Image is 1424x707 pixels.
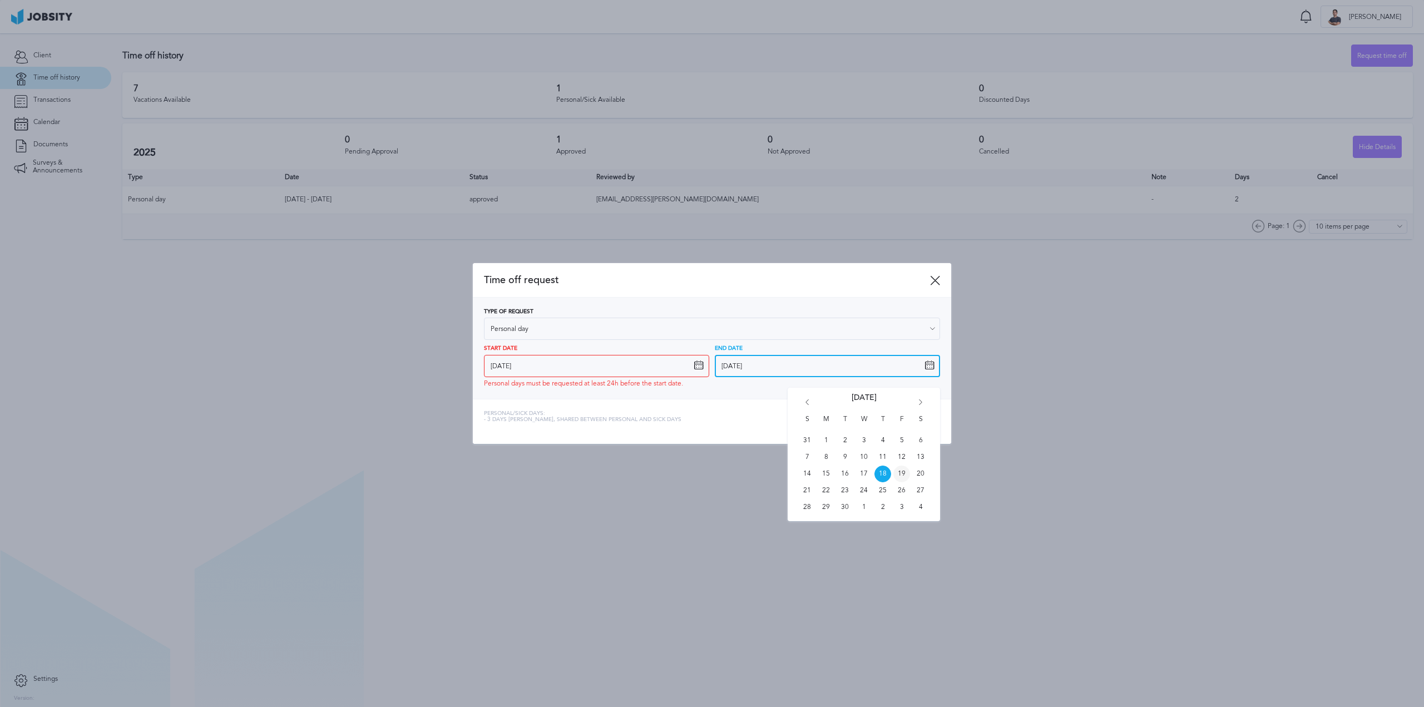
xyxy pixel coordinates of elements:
span: W [856,416,872,432]
span: Fri Sep 12 2025 [893,449,910,466]
span: Tue Sep 09 2025 [837,449,853,466]
span: Fri Sep 05 2025 [893,432,910,449]
span: Thu Sep 11 2025 [874,449,891,466]
span: S [912,416,929,432]
span: Sun Sep 14 2025 [799,466,815,482]
span: Wed Sep 17 2025 [856,466,872,482]
span: Thu Sep 04 2025 [874,432,891,449]
span: Mon Sep 29 2025 [818,499,834,516]
span: Tue Sep 16 2025 [837,466,853,482]
span: Wed Sep 03 2025 [856,432,872,449]
span: - 3 days [PERSON_NAME], shared between personal and sick days [484,417,681,423]
i: Go back 1 month [802,399,812,409]
span: Sun Aug 31 2025 [799,432,815,449]
span: Personal days must be requested at least 24h before the start date. [484,380,683,388]
span: End Date [715,345,743,352]
span: Thu Sep 25 2025 [874,482,891,499]
span: Mon Sep 15 2025 [818,466,834,482]
span: Sun Sep 21 2025 [799,482,815,499]
span: M [818,416,834,432]
span: Mon Sep 08 2025 [818,449,834,466]
span: Fri Oct 03 2025 [893,499,910,516]
span: Fri Sep 26 2025 [893,482,910,499]
span: Tue Sep 02 2025 [837,432,853,449]
span: Wed Sep 24 2025 [856,482,872,499]
span: Time off request [484,274,930,286]
span: Sat Sep 06 2025 [912,432,929,449]
span: Personal/Sick days: [484,411,681,417]
span: Sat Oct 04 2025 [912,499,929,516]
span: Fri Sep 19 2025 [893,466,910,482]
span: [DATE] [852,393,877,416]
span: Mon Sep 01 2025 [818,432,834,449]
span: Wed Sep 10 2025 [856,449,872,466]
i: Go forward 1 month [916,399,926,409]
span: S [799,416,815,432]
span: Sun Sep 28 2025 [799,499,815,516]
span: Type of Request [484,309,533,315]
span: Sat Sep 20 2025 [912,466,929,482]
span: Mon Sep 22 2025 [818,482,834,499]
span: F [893,416,910,432]
span: Sat Sep 27 2025 [912,482,929,499]
span: Wed Oct 01 2025 [856,499,872,516]
span: Sun Sep 07 2025 [799,449,815,466]
span: Start Date [484,345,517,352]
span: Thu Sep 18 2025 [874,466,891,482]
span: Thu Oct 02 2025 [874,499,891,516]
span: T [837,416,853,432]
span: Sat Sep 13 2025 [912,449,929,466]
span: T [874,416,891,432]
span: Tue Sep 23 2025 [837,482,853,499]
span: Tue Sep 30 2025 [837,499,853,516]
